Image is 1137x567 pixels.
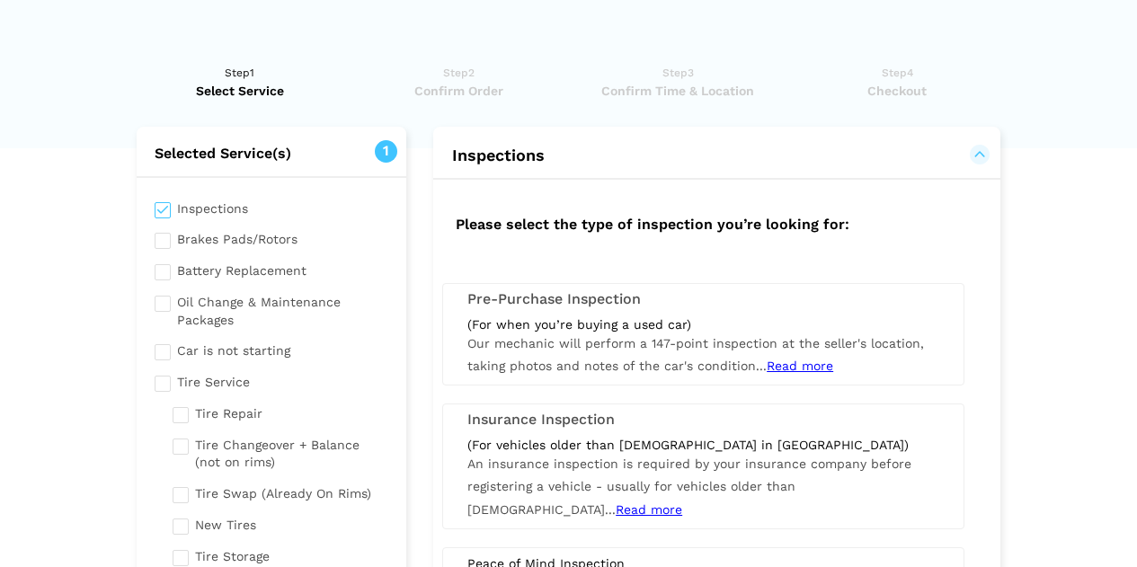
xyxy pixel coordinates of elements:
[574,64,782,100] a: Step3
[137,82,344,100] span: Select Service
[616,502,682,517] span: Read more
[794,64,1001,100] a: Step4
[375,140,397,163] span: 1
[137,64,344,100] a: Step1
[467,456,911,516] span: An insurance inspection is required by your insurance company before registering a vehicle - usua...
[355,82,563,100] span: Confirm Order
[467,316,939,332] div: (For when you’re buying a used car)
[767,359,833,373] span: Read more
[451,145,982,166] button: Inspections
[438,198,996,247] h2: Please select the type of inspection you’re looking for:
[467,336,924,373] span: Our mechanic will perform a 147-point inspection at the seller's location, taking photos and note...
[467,437,939,453] div: (For vehicles older than [DEMOGRAPHIC_DATA] in [GEOGRAPHIC_DATA])
[137,145,407,163] h2: Selected Service(s)
[355,64,563,100] a: Step2
[794,82,1001,100] span: Checkout
[574,82,782,100] span: Confirm Time & Location
[467,412,939,428] h3: Insurance Inspection
[467,291,939,307] h3: Pre-Purchase Inspection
